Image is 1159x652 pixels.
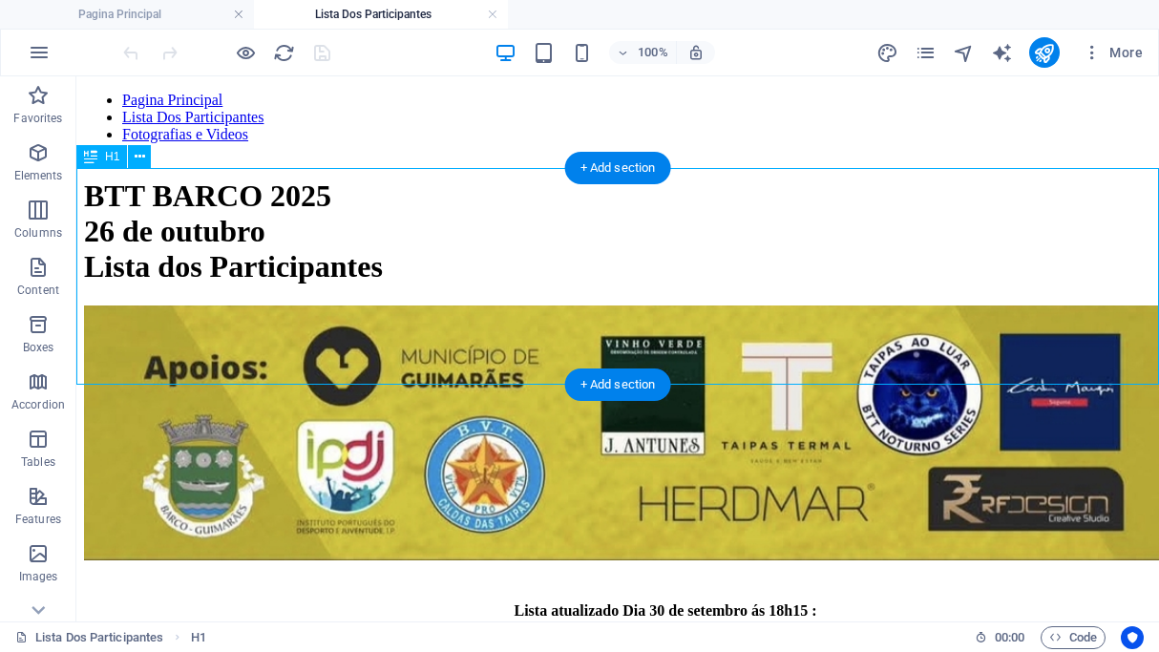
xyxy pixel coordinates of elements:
[273,42,295,64] i: Reload page
[915,42,937,64] i: Pages (Ctrl+Alt+S)
[15,512,61,527] p: Features
[1033,42,1055,64] i: Publish
[13,111,62,126] p: Favorites
[995,626,1024,649] span: 00 00
[1029,37,1060,68] button: publish
[15,626,163,649] a: Click to cancel selection. Double-click to open Pages
[953,41,976,64] button: navigator
[1008,630,1011,644] span: :
[953,42,975,64] i: Navigator
[21,454,55,470] p: Tables
[272,41,295,64] button: reload
[876,42,898,64] i: Design (Ctrl+Alt+Y)
[638,41,668,64] h6: 100%
[11,397,65,412] p: Accordion
[915,41,938,64] button: pages
[105,151,119,162] span: H1
[14,225,62,241] p: Columns
[23,340,54,355] p: Boxes
[1041,626,1106,649] button: Code
[991,41,1014,64] button: text_generator
[565,152,671,184] div: + Add section
[1121,626,1144,649] button: Usercentrics
[1075,37,1150,68] button: More
[191,626,206,649] span: Click to select. Double-click to edit
[14,168,63,183] p: Elements
[19,569,58,584] p: Images
[975,626,1025,649] h6: Session time
[191,626,206,649] nav: breadcrumb
[254,4,508,25] h4: Lista Dos Participantes
[991,42,1013,64] i: AI Writer
[1049,626,1097,649] span: Code
[876,41,899,64] button: design
[1083,43,1143,62] span: More
[565,368,671,401] div: + Add section
[17,283,59,298] p: Content
[687,44,705,61] i: On resize automatically adjust zoom level to fit chosen device.
[609,41,677,64] button: 100%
